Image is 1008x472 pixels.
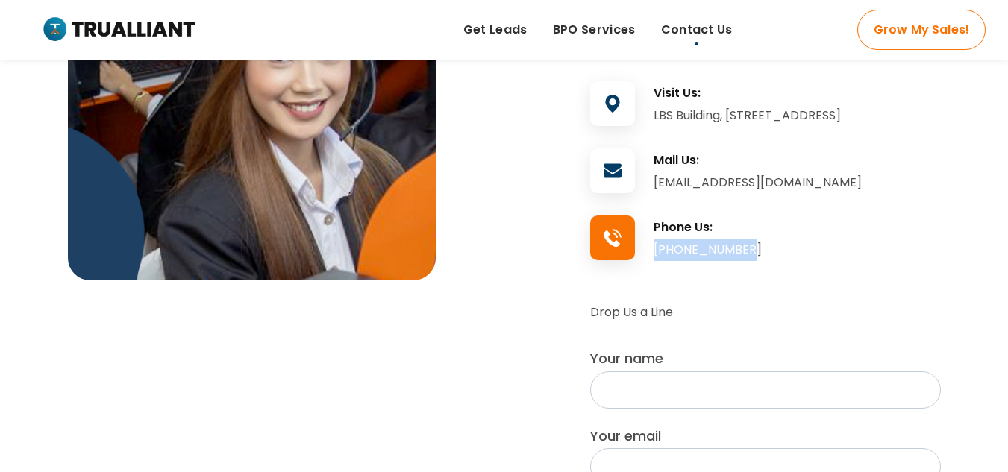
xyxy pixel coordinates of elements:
[654,104,941,127] div: LBS Building, [STREET_ADDRESS]
[463,19,528,41] span: Get Leads
[654,172,941,194] div: [EMAIL_ADDRESS][DOMAIN_NAME]
[553,19,636,41] span: BPO Services
[654,239,941,261] div: [PHONE_NUMBER]
[661,19,733,41] span: Contact Us
[654,219,941,236] h3: Phone Us:
[590,301,941,324] p: Drop Us a Line
[590,371,941,409] input: Your name
[654,152,941,169] h3: Mail Us:
[857,10,986,50] a: Grow My Sales!
[590,346,941,409] label: Your name
[654,85,941,101] h3: Visit Us:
